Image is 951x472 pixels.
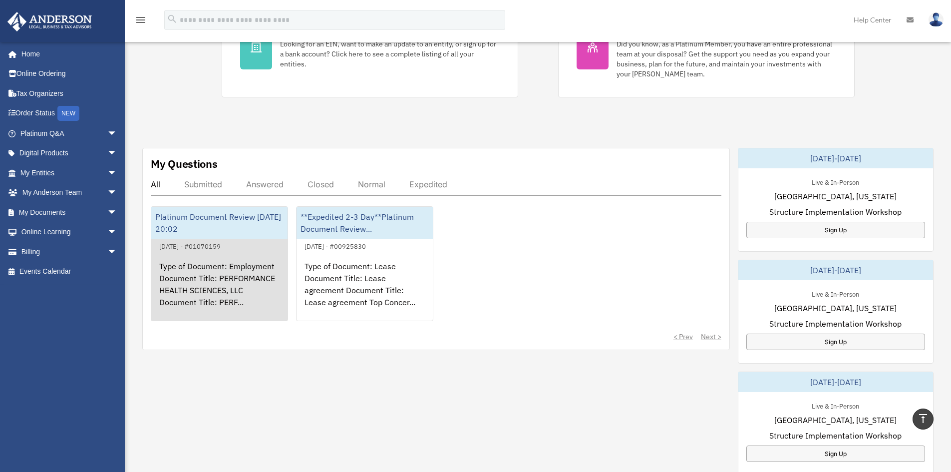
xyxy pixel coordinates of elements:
div: [DATE] - #00925830 [297,240,374,251]
div: [DATE]-[DATE] [738,372,933,392]
a: Platinum Document Review [DATE] 20:02[DATE] - #01070159Type of Document: Employment Document Titl... [151,206,288,321]
div: Platinum Document Review [DATE] 20:02 [151,207,288,239]
div: NEW [57,106,79,121]
div: **Expedited 2-3 Day**Platinum Document Review... [297,207,433,239]
span: Structure Implementation Workshop [769,206,902,218]
a: My Documentsarrow_drop_down [7,202,132,222]
a: Online Ordering [7,64,132,84]
span: arrow_drop_down [107,123,127,144]
div: Did you know, as a Platinum Member, you have an entire professional team at your disposal? Get th... [617,39,836,79]
div: Answered [246,179,284,189]
a: Events Calendar [7,262,132,282]
a: My Entitiesarrow_drop_down [7,163,132,183]
span: arrow_drop_down [107,143,127,164]
i: menu [135,14,147,26]
div: Live & In-Person [804,400,867,411]
div: Normal [358,179,385,189]
a: My Anderson Team Did you know, as a Platinum Member, you have an entire professional team at your... [558,7,855,97]
a: Home [7,44,127,64]
a: Order StatusNEW [7,103,132,124]
div: Live & In-Person [804,288,867,299]
div: Looking for an EIN, want to make an update to an entity, or sign up for a bank account? Click her... [280,39,500,69]
span: [GEOGRAPHIC_DATA], [US_STATE] [774,414,897,426]
span: Structure Implementation Workshop [769,318,902,330]
span: [GEOGRAPHIC_DATA], [US_STATE] [774,190,897,202]
span: Structure Implementation Workshop [769,430,902,442]
a: menu [135,17,147,26]
a: Billingarrow_drop_down [7,242,132,262]
div: [DATE]-[DATE] [738,148,933,168]
img: Anderson Advisors Platinum Portal [4,12,95,31]
a: Online Learningarrow_drop_down [7,222,132,242]
a: **Expedited 2-3 Day**Platinum Document Review...[DATE] - #00925830Type of Document: Lease Documen... [296,206,433,321]
a: Digital Productsarrow_drop_down [7,143,132,163]
a: My Entities Looking for an EIN, want to make an update to an entity, or sign up for a bank accoun... [222,7,518,97]
div: Type of Document: Employment Document Title: PERFORMANCE HEALTH SCIENCES, LLC Document Title: PER... [151,252,288,330]
span: arrow_drop_down [107,242,127,262]
div: Type of Document: Lease Document Title: Lease agreement Document Title: Lease agreement Top Conce... [297,252,433,330]
i: vertical_align_top [917,413,929,425]
div: Closed [308,179,334,189]
a: vertical_align_top [913,409,934,430]
a: Sign Up [746,334,925,350]
div: All [151,179,160,189]
a: Platinum Q&Aarrow_drop_down [7,123,132,143]
span: arrow_drop_down [107,222,127,243]
div: Submitted [184,179,222,189]
a: My Anderson Teamarrow_drop_down [7,183,132,203]
i: search [167,13,178,24]
div: Live & In-Person [804,176,867,187]
div: [DATE] - #01070159 [151,240,229,251]
img: User Pic [929,12,944,27]
span: arrow_drop_down [107,183,127,203]
div: My Questions [151,156,218,171]
a: Sign Up [746,446,925,462]
span: arrow_drop_down [107,202,127,223]
a: Tax Organizers [7,83,132,103]
a: Sign Up [746,222,925,238]
div: [DATE]-[DATE] [738,260,933,280]
span: [GEOGRAPHIC_DATA], [US_STATE] [774,302,897,314]
div: Expedited [409,179,447,189]
span: arrow_drop_down [107,163,127,183]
